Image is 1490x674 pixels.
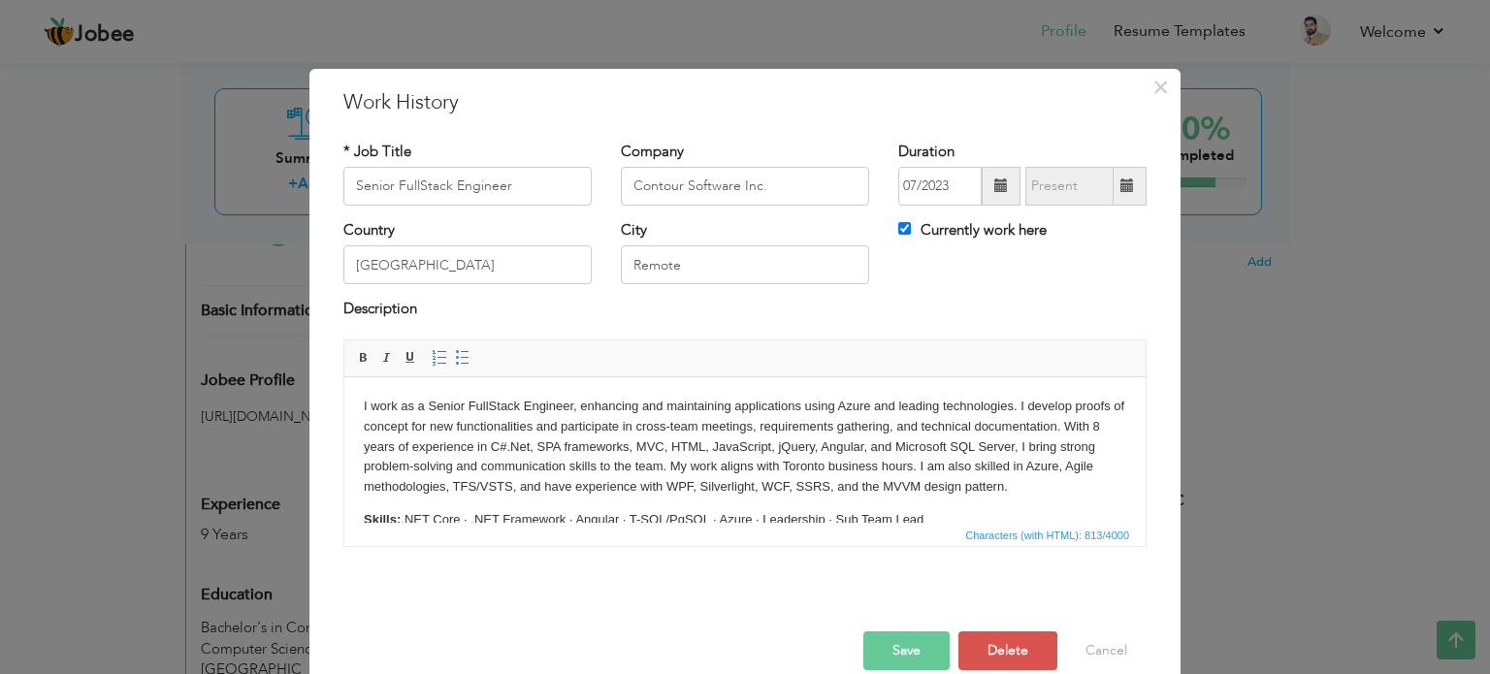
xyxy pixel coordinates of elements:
button: Delete [958,631,1057,670]
a: Underline [400,347,421,369]
button: Save [863,631,950,670]
span: Characters (with HTML): 813/4000 [961,527,1133,544]
span: × [1152,70,1169,105]
label: Country [343,220,395,241]
iframe: Rich Text Editor, workEditor [344,377,1146,523]
label: City [621,220,647,241]
button: Close [1145,72,1176,103]
a: Italic [376,347,398,369]
label: Company [621,142,684,162]
div: Statistics [961,527,1135,544]
p: .NET Core · .NET Framework · Angular · T-SQL/PgSQL · Azure · Leadership · Sub Team Lead [19,133,782,153]
input: Present [1025,167,1114,206]
input: Currently work here [898,222,911,235]
a: Insert/Remove Numbered List [429,347,450,369]
label: * Job Title [343,142,411,162]
label: Description [343,299,417,319]
a: Bold [353,347,374,369]
h3: Work History [343,88,1147,117]
button: Cancel [1066,631,1147,670]
input: From [898,167,982,206]
label: Currently work here [898,220,1047,241]
label: Duration [898,142,955,162]
strong: Skills: [19,135,56,149]
a: Insert/Remove Bulleted List [452,347,473,369]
